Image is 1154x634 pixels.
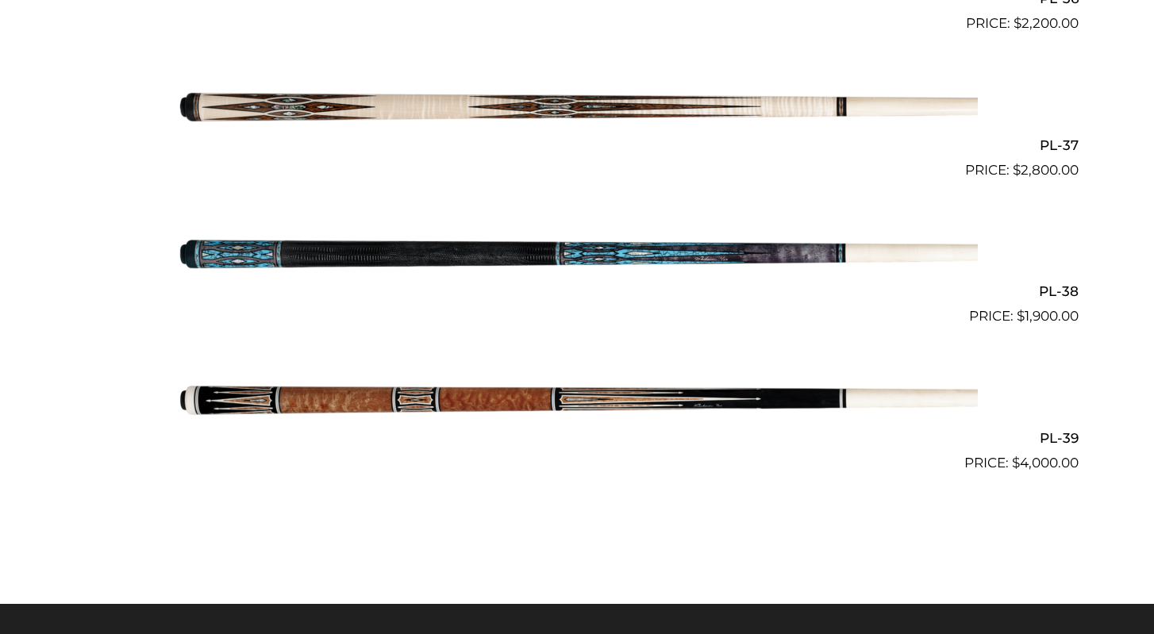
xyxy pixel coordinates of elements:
[75,333,1079,473] a: PL-39 $4,000.00
[1013,162,1079,178] bdi: 2,800.00
[1012,455,1020,471] span: $
[1014,15,1021,31] span: $
[1014,15,1079,31] bdi: 2,200.00
[176,187,978,321] img: PL-38
[75,423,1079,452] h2: PL-39
[1012,455,1079,471] bdi: 4,000.00
[75,277,1079,306] h2: PL-38
[75,130,1079,159] h2: PL-37
[1017,308,1079,324] bdi: 1,900.00
[176,40,978,174] img: PL-37
[75,40,1079,180] a: PL-37 $2,800.00
[1013,162,1021,178] span: $
[75,187,1079,327] a: PL-38 $1,900.00
[1017,308,1025,324] span: $
[176,333,978,467] img: PL-39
